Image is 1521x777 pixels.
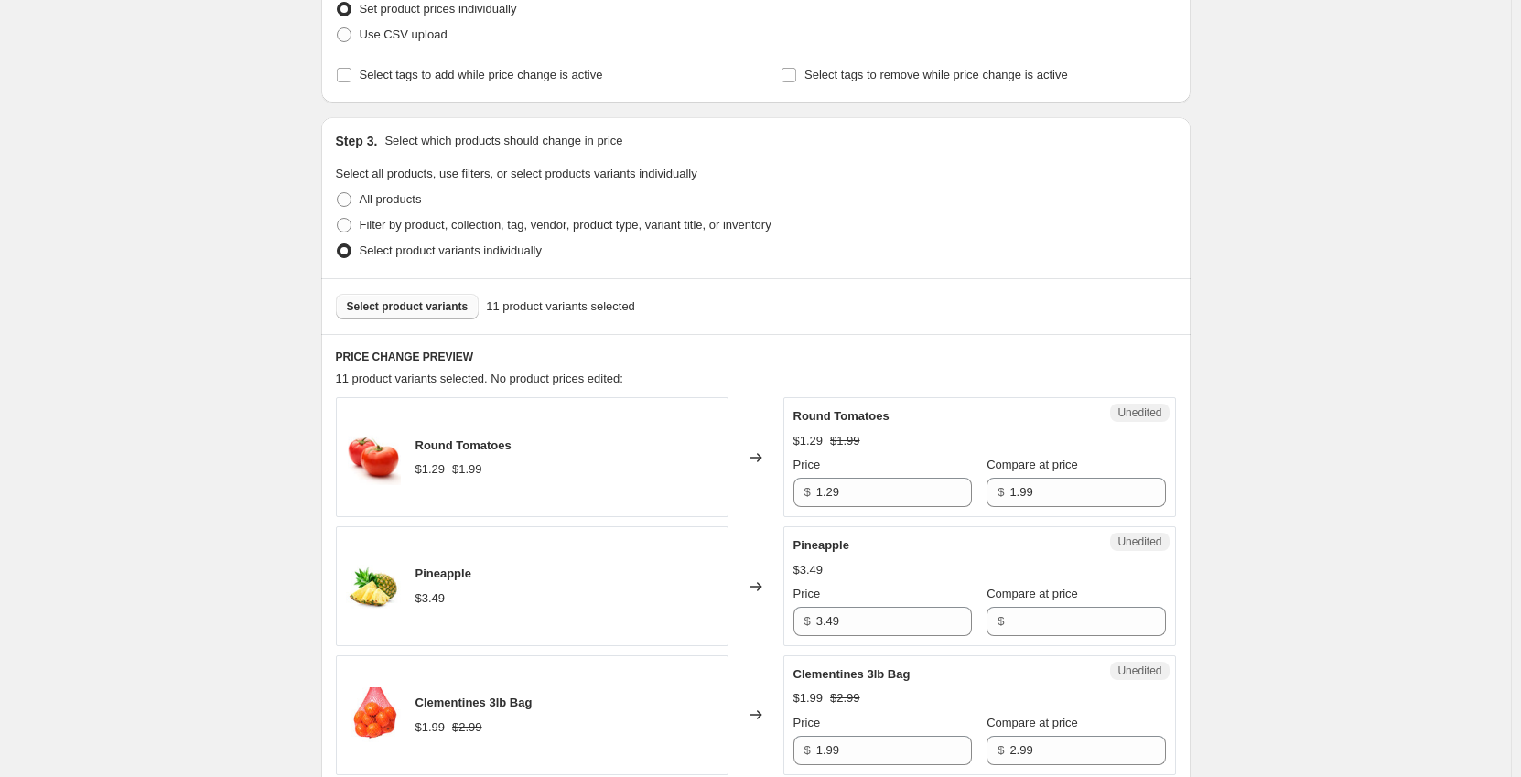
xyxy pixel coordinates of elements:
div: $3.49 [793,561,824,579]
span: Pineapple [793,538,849,552]
span: Unedited [1117,405,1161,420]
div: $1.29 [415,460,446,479]
span: Unedited [1117,664,1161,678]
span: Unedited [1117,534,1161,549]
span: $ [804,614,811,628]
strike: $2.99 [452,718,482,737]
span: Select tags to remove while price change is active [804,68,1068,81]
span: Clementines 3lb Bag [793,667,911,681]
span: Select all products, use filters, or select products variants individually [336,167,697,180]
span: Clementines 3lb Bag [415,696,533,709]
strike: $2.99 [830,689,860,707]
span: Price [793,458,821,471]
span: Filter by product, collection, tag, vendor, product type, variant title, or inventory [360,218,771,232]
span: Round Tomatoes [793,409,890,423]
strike: $1.99 [452,460,482,479]
span: Compare at price [987,716,1078,729]
p: Select which products should change in price [384,132,622,150]
span: Pineapple [415,567,471,580]
img: Tomato_Round3_9af1bae9-0687-4969-8577-c1592369bced_80x.jpg [346,430,401,485]
img: Pineapple_web_80x.jpg [346,559,401,614]
h2: Step 3. [336,132,378,150]
span: Round Tomatoes [415,438,512,452]
span: Price [793,587,821,600]
div: $1.99 [793,689,824,707]
span: All products [360,192,422,206]
span: Select product variants individually [360,243,542,257]
span: $ [804,485,811,499]
span: Select product variants [347,299,469,314]
div: $1.99 [415,718,446,737]
button: Select product variants [336,294,480,319]
span: Compare at price [987,458,1078,471]
div: $3.49 [415,589,446,608]
div: $1.29 [793,432,824,450]
span: $ [998,614,1004,628]
span: Set product prices individually [360,2,517,16]
strike: $1.99 [830,432,860,450]
span: 11 product variants selected. No product prices edited: [336,372,623,385]
span: $ [998,485,1004,499]
span: Compare at price [987,587,1078,600]
span: Select tags to add while price change is active [360,68,603,81]
span: 11 product variants selected [486,297,635,316]
img: shutterstock_131272418_80x.jpg [346,687,401,742]
span: Use CSV upload [360,27,448,41]
span: Price [793,716,821,729]
span: $ [804,743,811,757]
h6: PRICE CHANGE PREVIEW [336,350,1176,364]
span: $ [998,743,1004,757]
